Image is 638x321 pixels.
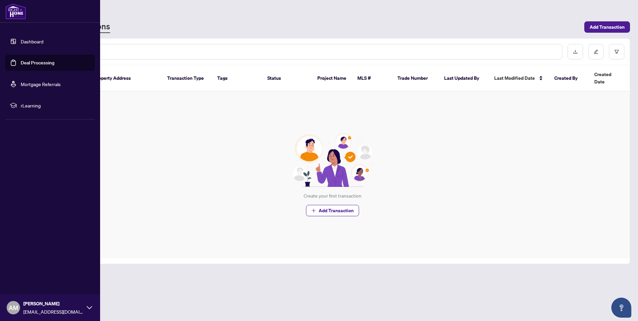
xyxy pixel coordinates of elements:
[23,300,83,307] span: [PERSON_NAME]
[5,3,26,19] img: logo
[21,102,90,109] span: rLearning
[212,65,262,91] th: Tags
[162,65,212,91] th: Transaction Type
[88,65,162,91] th: Property Address
[21,38,43,44] a: Dashboard
[439,65,489,91] th: Last Updated By
[262,65,312,91] th: Status
[9,303,18,312] span: AM
[584,21,630,33] button: Add Transaction
[594,71,622,85] span: Created Date
[494,74,535,82] span: Last Modified Date
[611,298,631,318] button: Open asap
[319,205,354,216] span: Add Transaction
[21,81,61,87] a: Mortgage Referrals
[590,22,625,32] span: Add Transaction
[489,65,549,91] th: Last Modified Date
[594,49,598,54] span: edit
[573,49,578,54] span: download
[609,44,624,59] button: filter
[306,205,359,216] button: Add Transaction
[352,65,392,91] th: MLS #
[311,208,316,213] span: plus
[589,65,636,91] th: Created Date
[289,133,375,187] img: Null State Icon
[312,65,352,91] th: Project Name
[568,44,583,59] button: download
[549,65,589,91] th: Created By
[304,192,361,200] div: Create your first transaction
[614,49,619,54] span: filter
[392,65,439,91] th: Trade Number
[23,308,83,315] span: [EMAIL_ADDRESS][DOMAIN_NAME]
[21,60,54,66] a: Deal Processing
[588,44,604,59] button: edit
